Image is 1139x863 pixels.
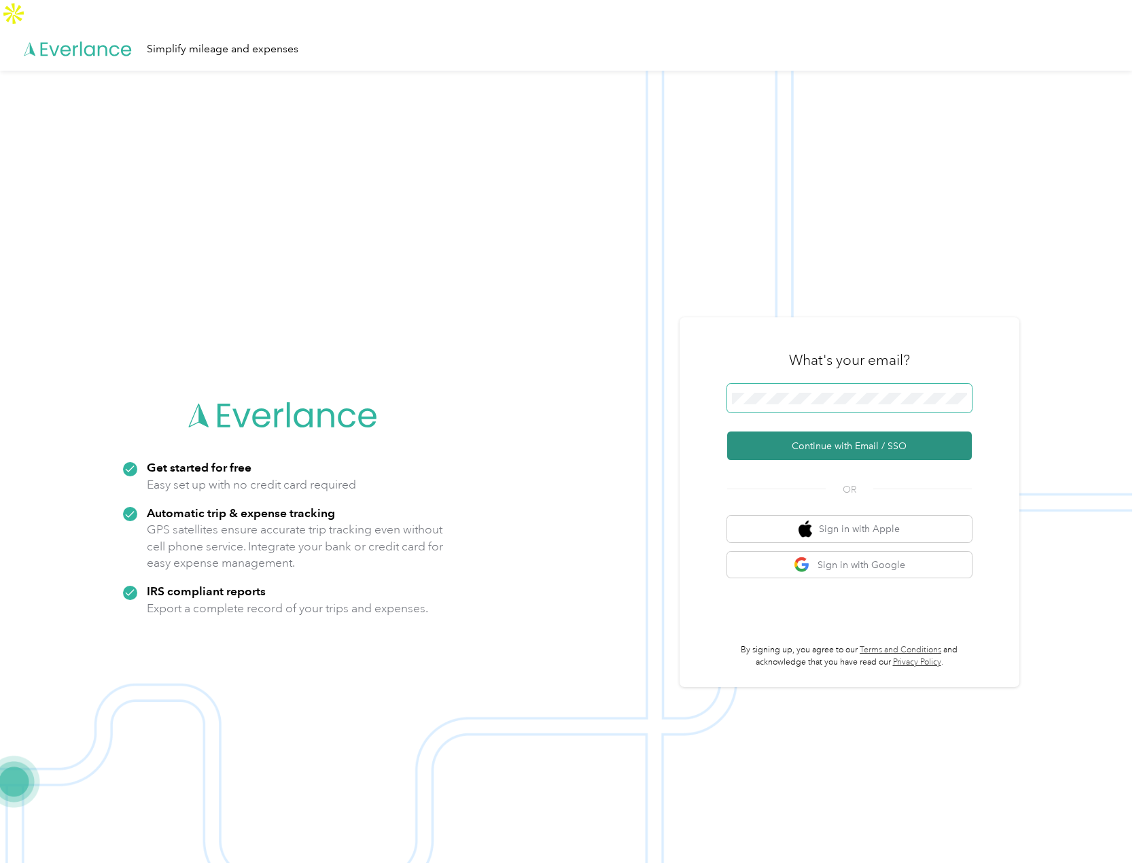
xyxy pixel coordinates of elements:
[147,460,251,474] strong: Get started for free
[147,41,298,58] div: Simplify mileage and expenses
[147,584,266,598] strong: IRS compliant reports
[147,521,444,571] p: GPS satellites ensure accurate trip tracking even without cell phone service. Integrate your bank...
[727,644,972,668] p: By signing up, you agree to our and acknowledge that you have read our .
[727,431,972,460] button: Continue with Email / SSO
[727,552,972,578] button: google logoSign in with Google
[893,657,941,667] a: Privacy Policy
[860,645,941,655] a: Terms and Conditions
[727,516,972,542] button: apple logoSign in with Apple
[799,521,812,538] img: apple logo
[826,482,873,497] span: OR
[147,600,428,617] p: Export a complete record of your trips and expenses.
[147,506,335,520] strong: Automatic trip & expense tracking
[147,476,356,493] p: Easy set up with no credit card required
[794,557,811,574] img: google logo
[789,351,910,370] h3: What's your email?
